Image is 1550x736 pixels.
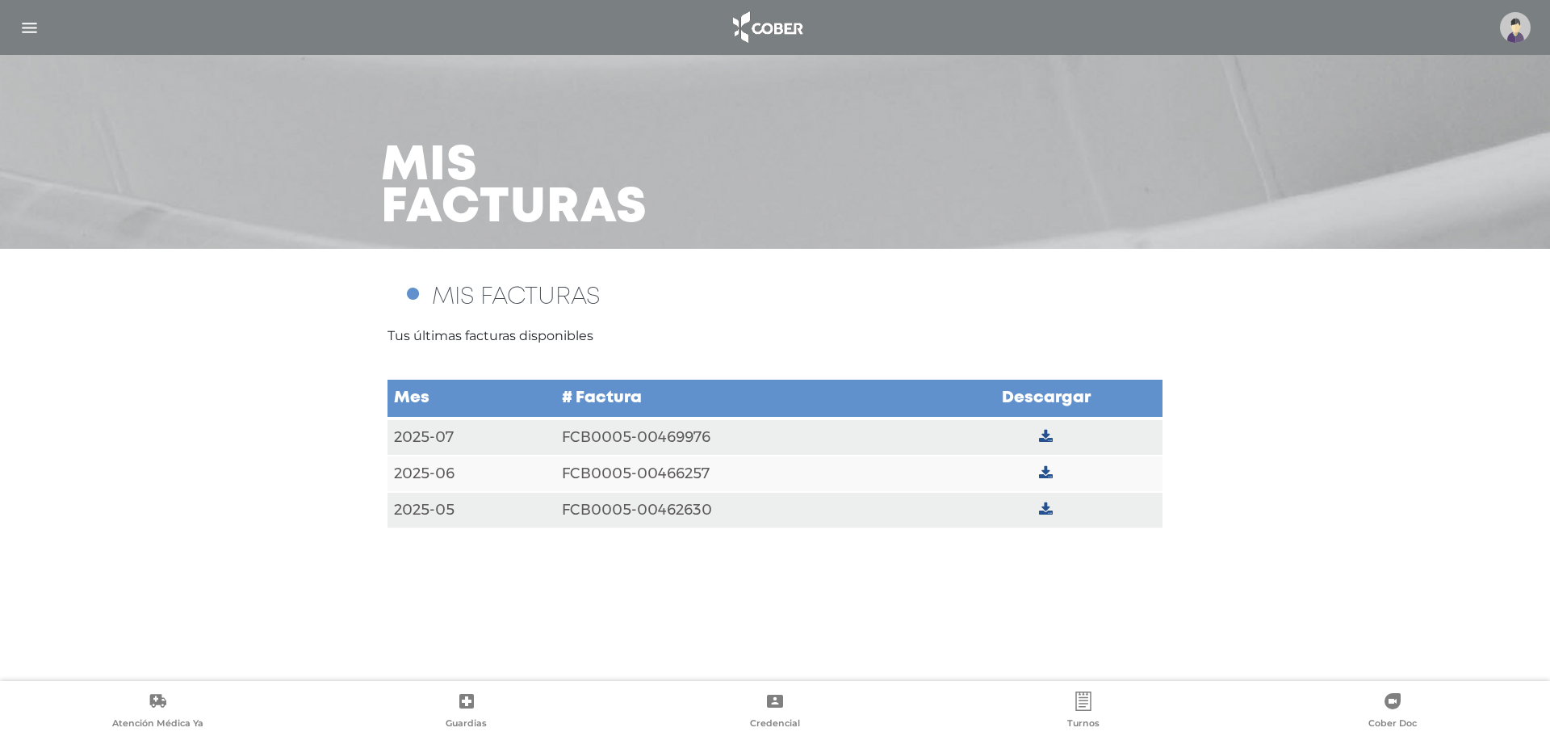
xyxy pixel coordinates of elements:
a: Cober Doc [1238,692,1547,733]
a: Turnos [929,692,1238,733]
span: Turnos [1067,717,1100,732]
a: Atención Médica Ya [3,692,312,733]
span: Guardias [446,717,487,732]
a: Credencial [621,692,929,733]
img: logo_cober_home-white.png [724,8,809,47]
td: 2025-07 [387,418,555,456]
h3: Mis facturas [381,145,647,229]
img: Cober_menu-lines-white.svg [19,18,40,38]
td: 2025-06 [387,456,555,492]
td: FCB0005-00469976 [555,418,929,456]
span: Atención Médica Ya [112,717,203,732]
td: Mes [387,379,555,418]
p: Tus últimas facturas disponibles [387,326,1162,346]
td: FCB0005-00462630 [555,492,929,528]
span: Cober Doc [1368,717,1417,732]
span: MIS FACTURAS [432,286,600,308]
td: # Factura [555,379,929,418]
img: profile-placeholder.svg [1500,12,1531,43]
td: Descargar [929,379,1162,418]
span: Credencial [750,717,800,732]
td: 2025-05 [387,492,555,528]
a: Guardias [312,692,620,733]
td: FCB0005-00466257 [555,456,929,492]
